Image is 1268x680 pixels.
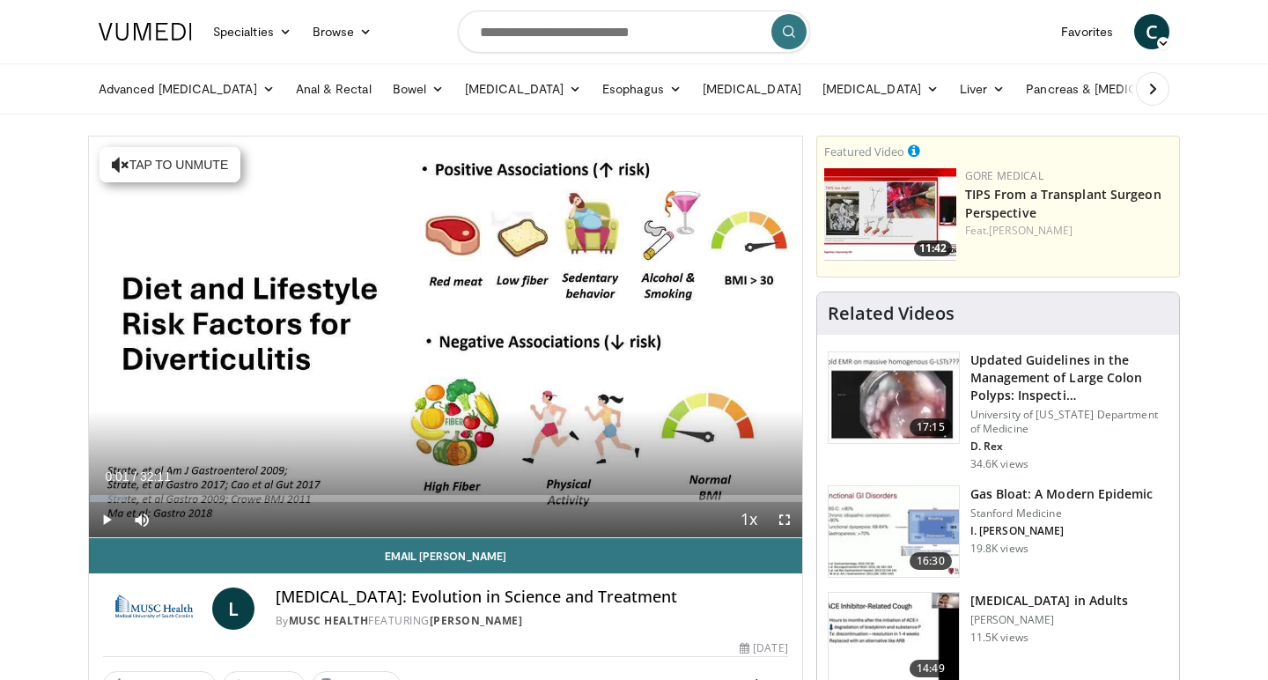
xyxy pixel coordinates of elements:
[1015,71,1221,107] a: Pancreas & [MEDICAL_DATA]
[965,168,1043,183] a: Gore Medical
[970,485,1154,503] h3: Gas Bloat: A Modern Epidemic
[276,613,788,629] div: By FEATURING
[592,71,692,107] a: Esophagus
[824,144,904,159] small: Featured Video
[732,502,767,537] button: Playback Rate
[914,240,952,256] span: 11:42
[105,469,129,484] span: 0:01
[965,186,1161,221] a: TIPS From a Transplant Surgeon Perspective
[767,502,802,537] button: Fullscreen
[829,352,959,444] img: dfcfcb0d-b871-4e1a-9f0c-9f64970f7dd8.150x105_q85_crop-smart_upscale.jpg
[140,469,171,484] span: 32:11
[99,23,192,41] img: VuMedi Logo
[970,351,1168,404] h3: Updated Guidelines in the Management of Large Colon Polyps: Inspecti…
[970,542,1028,556] p: 19.8K views
[970,506,1154,521] p: Stanford Medicine
[824,168,956,261] img: 4003d3dc-4d84-4588-a4af-bb6b84f49ae6.150x105_q85_crop-smart_upscale.jpg
[212,588,254,630] a: L
[285,71,382,107] a: Anal & Rectal
[203,14,302,49] a: Specialties
[458,11,810,53] input: Search topics, interventions
[970,524,1154,538] p: I. [PERSON_NAME]
[89,538,802,573] a: Email [PERSON_NAME]
[824,168,956,261] a: 11:42
[430,613,523,628] a: [PERSON_NAME]
[970,631,1028,645] p: 11.5K views
[103,588,205,630] img: MUSC Health
[302,14,383,49] a: Browse
[740,640,787,656] div: [DATE]
[970,457,1028,471] p: 34.6K views
[970,440,1168,454] p: D. Rex
[89,137,802,538] video-js: Video Player
[88,71,285,107] a: Advanced [MEDICAL_DATA]
[289,613,369,628] a: MUSC Health
[829,486,959,578] img: 480ec31d-e3c1-475b-8289-0a0659db689a.150x105_q85_crop-smart_upscale.jpg
[276,588,788,607] h4: [MEDICAL_DATA]: Evolution in Science and Treatment
[812,71,949,107] a: [MEDICAL_DATA]
[970,592,1128,610] h3: [MEDICAL_DATA] in Adults
[1051,14,1124,49] a: Favorites
[124,502,159,537] button: Mute
[133,469,136,484] span: /
[692,71,812,107] a: [MEDICAL_DATA]
[100,147,240,182] button: Tap to unmute
[970,408,1168,436] p: University of [US_STATE] Department of Medicine
[382,71,454,107] a: Bowel
[828,485,1168,579] a: 16:30 Gas Bloat: A Modern Epidemic Stanford Medicine I. [PERSON_NAME] 19.8K views
[910,552,952,570] span: 16:30
[89,502,124,537] button: Play
[828,303,955,324] h4: Related Videos
[910,660,952,677] span: 14:49
[828,351,1168,471] a: 17:15 Updated Guidelines in the Management of Large Colon Polyps: Inspecti… University of [US_STA...
[910,418,952,436] span: 17:15
[949,71,1015,107] a: Liver
[1134,14,1169,49] a: C
[965,223,1172,239] div: Feat.
[989,223,1073,238] a: [PERSON_NAME]
[970,613,1128,627] p: [PERSON_NAME]
[89,495,802,502] div: Progress Bar
[454,71,592,107] a: [MEDICAL_DATA]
